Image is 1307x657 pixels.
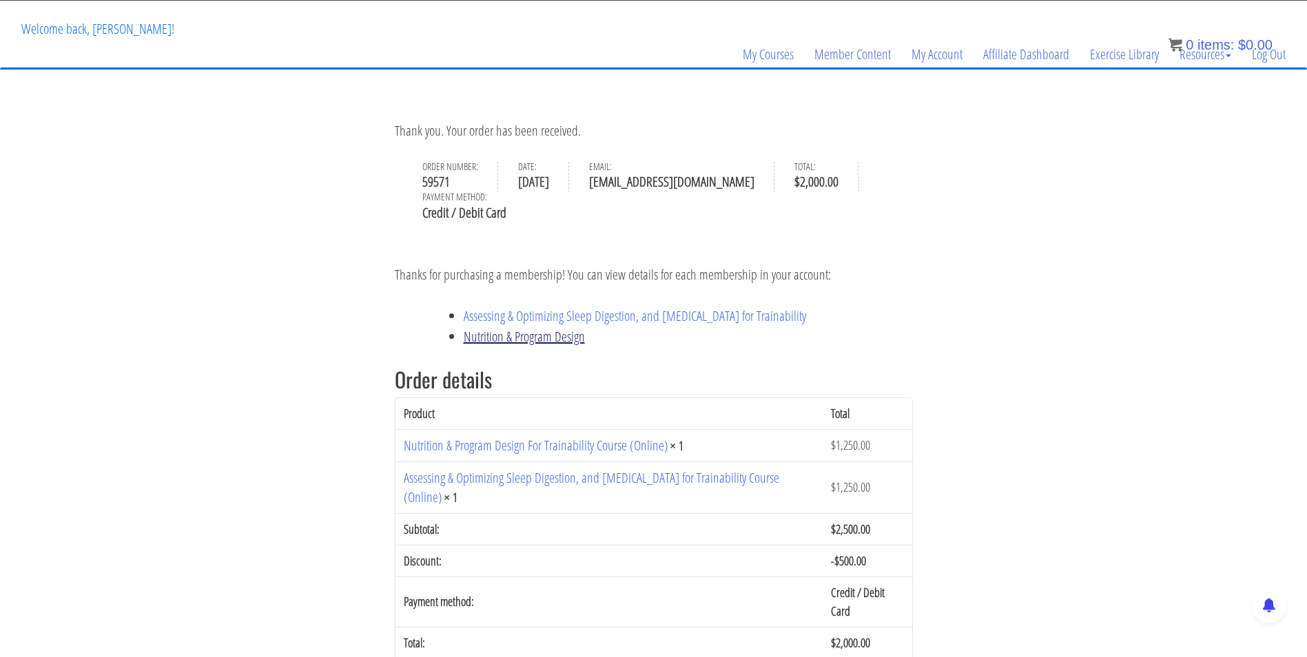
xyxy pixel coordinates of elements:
[1242,21,1296,87] a: Log Out
[732,21,804,87] a: My Courses
[834,552,866,569] span: 500.00
[1238,37,1273,52] bdi: 0.00
[973,21,1080,87] a: Affiliate Dashboard
[11,1,185,56] p: Welcome back, [PERSON_NAME]!
[1238,37,1246,52] span: $
[518,171,549,192] strong: [DATE]
[404,468,779,506] a: Assessing & Optimizing Sleep Digestion, and [MEDICAL_DATA] for Trainability Course (Online)
[422,171,478,192] strong: 59571
[831,521,870,537] span: 2,500.00
[404,436,668,455] a: Nutrition & Program Design For Trainability Course (Online)
[831,437,836,453] span: $
[831,521,836,537] span: $
[834,552,839,569] span: $
[422,162,499,192] li: Order number:
[395,368,913,390] h2: Order details
[464,306,806,325] a: Assessing & Optimizing Sleep Digestion, and [MEDICAL_DATA] for Trainability
[589,162,775,192] li: Email:
[518,162,570,192] li: Date:
[823,545,912,576] td: -
[670,437,683,454] strong: × 1
[831,437,870,453] bdi: 1,250.00
[444,489,457,505] strong: × 1
[422,192,526,222] li: Payment method:
[395,576,823,627] th: Payment method:
[589,171,754,192] strong: [EMAIL_ADDRESS][DOMAIN_NAME]
[823,398,912,429] th: Total
[1197,37,1234,52] span: items:
[831,634,870,651] span: 2,000.00
[794,162,859,192] li: Total:
[395,398,823,429] th: Product
[804,21,901,87] a: Member Content
[831,479,836,495] span: $
[794,172,838,191] bdi: 2,000.00
[1169,38,1182,52] img: icon11.png
[395,545,823,576] th: Discount:
[1080,21,1169,87] a: Exercise Library
[1169,21,1242,87] a: Resources
[395,513,823,545] th: Subtotal:
[901,21,973,87] a: My Account
[1186,37,1193,52] span: 0
[395,264,913,285] p: Thanks for purchasing a membership! You can view details for each membership in your account:
[422,202,506,223] strong: Credit / Debit Card
[1169,37,1273,52] a: 0 items: $0.00
[464,327,585,346] a: Nutrition & Program Design
[794,172,800,191] span: $
[831,479,870,495] bdi: 1,250.00
[831,634,836,651] span: $
[823,576,912,627] td: Credit / Debit Card
[395,121,913,141] p: Thank you. Your order has been received.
